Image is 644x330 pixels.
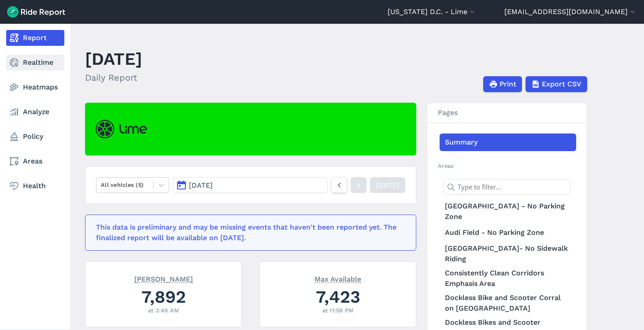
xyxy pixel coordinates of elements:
[173,177,328,193] button: [DATE]
[500,79,516,89] span: Print
[6,178,64,194] a: Health
[96,285,231,309] div: 7,892
[440,266,576,291] a: Consistently Clean Corridors Emphasis Area
[134,274,193,283] span: [PERSON_NAME]
[504,7,637,17] button: [EMAIL_ADDRESS][DOMAIN_NAME]
[270,285,405,309] div: 7,423
[6,55,64,70] a: Realtime
[440,291,576,315] a: Dockless Bike and Scooter Corral on [GEOGRAPHIC_DATA]
[438,162,576,170] h2: Areas
[6,153,64,169] a: Areas
[440,199,576,224] a: [GEOGRAPHIC_DATA] - No Parking Zone
[7,6,65,18] img: Ride Report
[440,224,576,241] a: Audi Field - No Parking Zone
[388,7,477,17] button: [US_STATE] D.C. - Lime
[6,30,64,46] a: Report
[483,76,522,92] button: Print
[6,104,64,120] a: Analyze
[542,79,581,89] span: Export CSV
[440,133,576,151] a: Summary
[189,181,213,189] span: [DATE]
[96,222,400,243] div: This data is preliminary and may be missing events that haven't been reported yet. The finalized ...
[6,79,64,95] a: Heatmaps
[315,274,361,283] span: Max Available
[427,103,587,123] h3: Pages
[96,120,147,138] img: Lime
[96,306,231,315] div: at 3:49 AM
[370,177,405,193] a: [DATE]
[270,306,405,315] div: at 11:59 PM
[85,71,142,84] h2: Daily Report
[6,129,64,145] a: Policy
[85,47,142,71] h1: [DATE]
[526,76,587,92] button: Export CSV
[440,241,576,266] a: [GEOGRAPHIC_DATA]- No Sidewalk Riding
[443,179,571,195] input: Type to filter...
